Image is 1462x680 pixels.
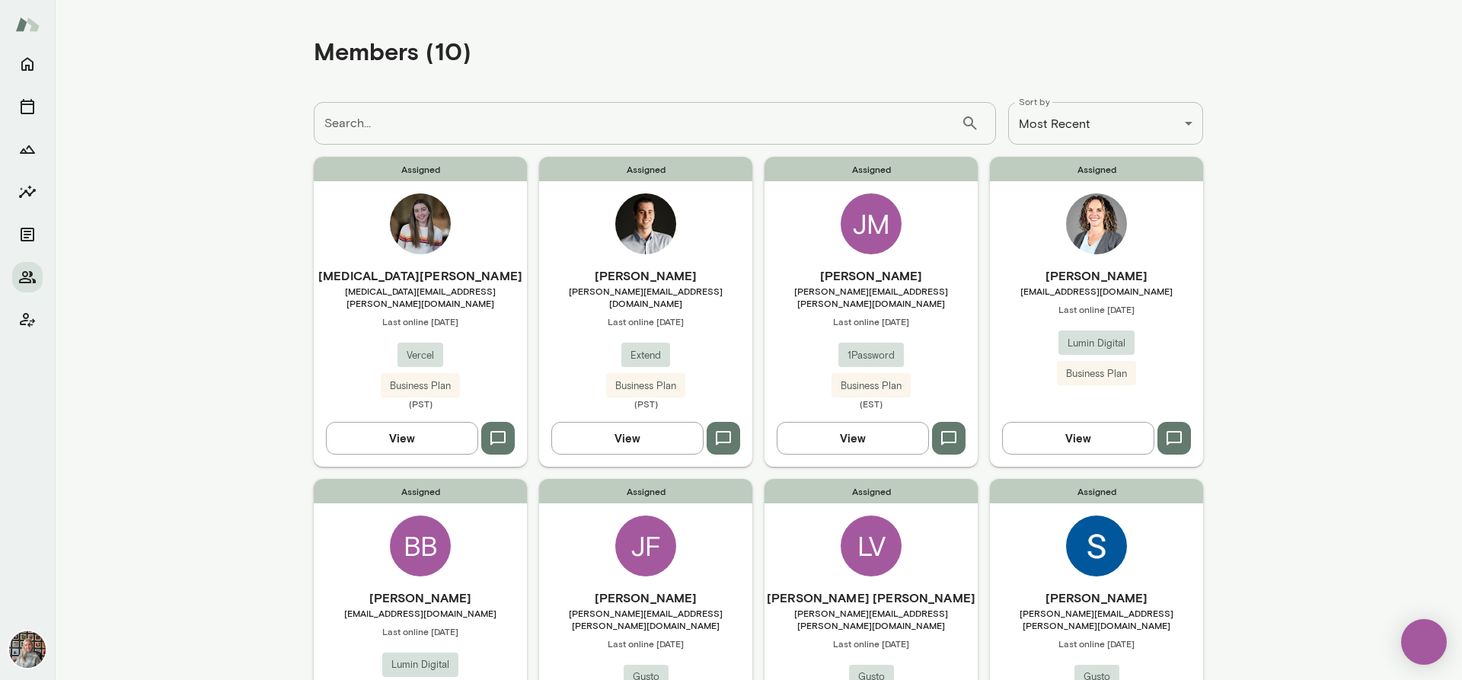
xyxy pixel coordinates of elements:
span: Vercel [397,348,443,363]
span: Assigned [314,479,527,503]
span: [PERSON_NAME][EMAIL_ADDRESS][DOMAIN_NAME] [539,285,752,309]
span: Last online [DATE] [990,637,1203,650]
h6: [PERSON_NAME] [765,267,978,285]
span: Assigned [990,479,1203,503]
img: Tricia Maggio [9,631,46,668]
span: Last online [DATE] [314,315,527,327]
label: Sort by [1019,95,1050,108]
span: Assigned [539,157,752,181]
span: [PERSON_NAME][EMAIL_ADDRESS][PERSON_NAME][DOMAIN_NAME] [539,607,752,631]
span: Last online [DATE] [765,315,978,327]
button: View [326,422,478,454]
span: Assigned [314,157,527,181]
button: Client app [12,305,43,335]
button: Home [12,49,43,79]
span: [MEDICAL_DATA][EMAIL_ADDRESS][PERSON_NAME][DOMAIN_NAME] [314,285,527,309]
img: Alli Pope [390,193,451,254]
span: (PST) [539,397,752,410]
span: Business Plan [1057,366,1136,382]
span: [PERSON_NAME][EMAIL_ADDRESS][PERSON_NAME][DOMAIN_NAME] [765,285,978,309]
button: Insights [12,177,43,207]
span: (PST) [314,397,527,410]
span: 1Password [838,348,904,363]
button: Members [12,262,43,292]
span: Last online [DATE] [765,637,978,650]
div: JF [615,516,676,576]
span: Business Plan [381,378,460,394]
img: Dean Poplawski [615,193,676,254]
span: Business Plan [606,378,685,394]
img: Sandra Jirous [1066,516,1127,576]
span: [PERSON_NAME][EMAIL_ADDRESS][PERSON_NAME][DOMAIN_NAME] [765,607,978,631]
span: Last online [DATE] [990,303,1203,315]
span: Assigned [765,157,978,181]
span: Last online [DATE] [539,637,752,650]
button: View [1002,422,1154,454]
span: Last online [DATE] [314,625,527,637]
span: Extend [621,348,670,363]
div: LV [841,516,902,576]
button: Sessions [12,91,43,122]
span: Assigned [539,479,752,503]
span: [EMAIL_ADDRESS][DOMAIN_NAME] [990,285,1203,297]
h6: [PERSON_NAME] [539,589,752,607]
img: Tracey Gaddes [1066,193,1127,254]
span: [EMAIL_ADDRESS][DOMAIN_NAME] [314,607,527,619]
div: Most Recent [1008,102,1203,145]
span: Business Plan [832,378,911,394]
span: [PERSON_NAME][EMAIL_ADDRESS][PERSON_NAME][DOMAIN_NAME] [990,607,1203,631]
h6: [MEDICAL_DATA][PERSON_NAME] [314,267,527,285]
span: (EST) [765,397,978,410]
h6: [PERSON_NAME] [539,267,752,285]
button: Documents [12,219,43,250]
span: Assigned [765,479,978,503]
span: Lumin Digital [382,657,458,672]
h6: [PERSON_NAME] [314,589,527,607]
span: Assigned [990,157,1203,181]
button: Growth Plan [12,134,43,164]
h6: [PERSON_NAME] [990,267,1203,285]
button: View [551,422,704,454]
div: BB [390,516,451,576]
h6: [PERSON_NAME] [PERSON_NAME] [765,589,978,607]
span: Lumin Digital [1058,336,1135,351]
img: Mento [15,10,40,39]
h6: [PERSON_NAME] [990,589,1203,607]
span: Last online [DATE] [539,315,752,327]
div: JM [841,193,902,254]
h4: Members (10) [314,37,471,65]
button: View [777,422,929,454]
